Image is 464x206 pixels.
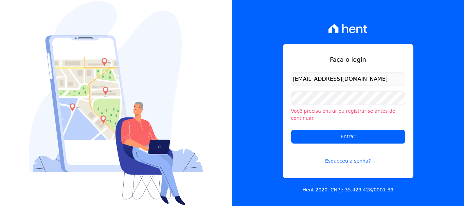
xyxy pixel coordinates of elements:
[291,149,405,165] a: Esqueceu a senha?
[29,1,203,205] img: Login
[303,186,394,193] p: Hent 2020. CNPJ: 35.429.428/0001-39
[291,108,405,122] li: Você precisa entrar ou registrar-se antes de continuar.
[291,72,405,86] input: Email
[291,130,405,144] input: Entrar
[291,55,405,64] h1: Faça o login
